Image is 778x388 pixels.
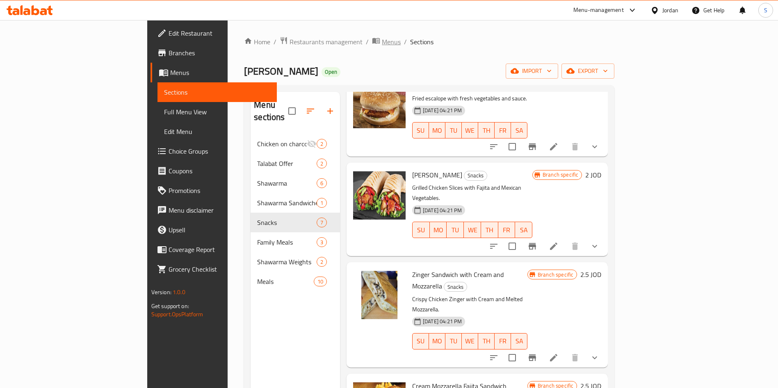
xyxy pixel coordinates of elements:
span: WE [467,224,478,236]
svg: Show Choices [590,142,600,152]
div: Jordan [662,6,678,15]
span: [PERSON_NAME] [244,62,318,80]
div: items [317,178,327,188]
span: Snacks [257,218,317,227]
span: Grocery Checklist [169,264,271,274]
span: Sort sections [301,101,320,121]
span: Coupons [169,166,271,176]
a: Sections [157,82,277,102]
button: SA [515,222,532,238]
button: show more [585,137,605,157]
button: import [506,64,558,79]
button: sort-choices [484,137,504,157]
button: MO [430,222,447,238]
span: Menu disclaimer [169,205,271,215]
span: Select to update [504,138,521,155]
span: [DATE] 04:21 PM [420,206,465,214]
button: SU [412,222,430,238]
a: Restaurants management [280,36,363,47]
a: Menu disclaimer [151,200,277,220]
a: Edit Restaurant [151,23,277,43]
span: 6 [317,179,326,187]
span: SU [416,335,426,347]
div: items [317,218,327,227]
span: Upsell [169,225,271,235]
span: TU [449,335,459,347]
span: SU [416,224,427,236]
button: TH [478,333,495,349]
a: Full Menu View [157,102,277,122]
span: MO [432,125,442,136]
button: delete [565,137,585,157]
span: Sections [410,37,433,47]
div: items [317,257,327,267]
span: Get support on: [151,301,189,311]
button: SU [412,122,429,138]
span: Shawarma Weights [257,257,317,267]
button: SA [511,333,527,349]
div: Snacks7 [251,213,340,232]
p: Crispy Chicken Zinger with Cream and Melted Mozzarella. [412,294,527,315]
span: TU [450,224,461,236]
div: items [317,159,327,168]
span: Choice Groups [169,146,271,156]
button: export [561,64,614,79]
li: / [404,37,407,47]
div: items [314,277,327,286]
span: Open [322,68,340,75]
button: Branch-specific-item [522,137,542,157]
button: TH [478,122,495,138]
button: show more [585,348,605,368]
div: Shawarma Weights2 [251,252,340,272]
button: show more [585,236,605,256]
svg: Show Choices [590,241,600,251]
div: items [317,139,327,149]
span: FR [498,125,508,136]
a: Coupons [151,161,277,181]
img: Zinger Sandwich with Cream and Mozzarella [353,269,406,321]
img: Fajita Sandwich [353,169,406,222]
nav: Menu sections [251,131,340,295]
p: Fried escalope with fresh vegetables and sauce. [412,93,527,104]
span: export [568,66,608,76]
h6: 2.5 JOD [580,269,601,280]
span: import [512,66,552,76]
div: Open [322,67,340,77]
div: items [317,198,327,208]
button: sort-choices [484,348,504,368]
button: delete [565,236,585,256]
span: 10 [314,278,326,286]
div: Shawarma [257,178,317,188]
span: [DATE] 04:21 PM [420,318,465,325]
span: MO [433,224,444,236]
span: TU [449,125,459,136]
span: Coverage Report [169,245,271,254]
span: Family Meals [257,237,317,247]
button: TU [447,222,464,238]
img: Escalope Sandwich [353,79,406,132]
button: WE [464,222,481,238]
span: 1 [317,199,326,207]
span: WE [465,125,475,136]
button: TU [445,333,462,349]
button: Branch-specific-item [522,348,542,368]
span: Talabat Offer [257,159,317,168]
span: Chicken on charcoal [257,139,307,149]
button: Branch-specific-item [522,236,542,256]
span: FR [498,335,508,347]
a: Edit menu item [549,142,559,152]
div: Shawarma6 [251,173,340,193]
span: Version: [151,287,171,297]
span: 2 [317,140,326,148]
nav: breadcrumb [244,36,614,47]
a: Menus [151,63,277,82]
button: MO [429,122,445,138]
span: 2 [317,160,326,168]
div: Chicken on charcoal2 [251,134,340,154]
span: 7 [317,219,326,227]
div: Shawarma Sandwiches1 [251,193,340,213]
button: WE [462,333,478,349]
